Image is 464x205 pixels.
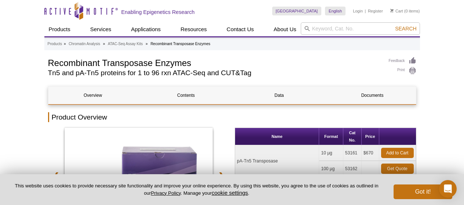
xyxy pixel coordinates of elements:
a: Resources [176,22,211,36]
a: Register [368,8,383,14]
a: Feedback [389,57,416,65]
li: » [146,42,148,46]
a: Products [48,41,62,47]
li: » [103,42,105,46]
a: ❮ [48,167,64,184]
span: Search [395,26,416,32]
a: Contact Us [222,22,258,36]
td: 10 µg [319,145,343,161]
a: English [325,7,346,15]
li: Recombinant Transposase Enzymes [150,42,210,46]
a: Privacy Policy [151,190,180,196]
a: Applications [127,22,165,36]
h2: Enabling Epigenetics Research [121,9,195,15]
a: [GEOGRAPHIC_DATA] [272,7,322,15]
a: Get Quote [381,164,414,174]
h2: Tn5 and pA-Tn5 proteins for 1 to 96 rxn ATAC-Seq and CUT&Tag [48,70,381,76]
li: » [64,42,66,46]
a: Cart [390,8,403,14]
th: Price [362,128,379,145]
th: Cat No. [343,128,362,145]
img: Your Cart [390,9,394,12]
a: Chromatin Analysis [69,41,100,47]
input: Keyword, Cat. No. [301,22,420,35]
td: pA-Tn5 Transposase [235,145,319,177]
h2: Product Overview [48,112,416,122]
a: Add to Cart [381,148,414,158]
td: 100 µg [319,161,343,177]
p: This website uses cookies to provide necessary site functionality and improve your online experie... [12,183,381,197]
a: About Us [269,22,301,36]
a: ATAC-Seq Assay Kits [108,41,143,47]
a: ❯ [213,167,229,184]
button: Got it! [394,184,452,199]
li: | [365,7,366,15]
a: Products [44,22,75,36]
a: Print [389,67,416,75]
a: Login [353,8,363,14]
a: Documents [328,87,417,104]
a: Overview [48,87,138,104]
div: Open Intercom Messenger [439,180,457,198]
td: $670 [362,145,379,161]
a: Services [86,22,116,36]
button: cookie settings [212,190,248,196]
td: 53162 [343,161,362,177]
h1: Recombinant Transposase Enzymes [48,57,381,68]
a: Contents [142,87,231,104]
a: Data [235,87,324,104]
th: Format [319,128,343,145]
th: Name [235,128,319,145]
li: (0 items) [390,7,420,15]
td: 53161 [343,145,362,161]
button: Search [393,25,419,32]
